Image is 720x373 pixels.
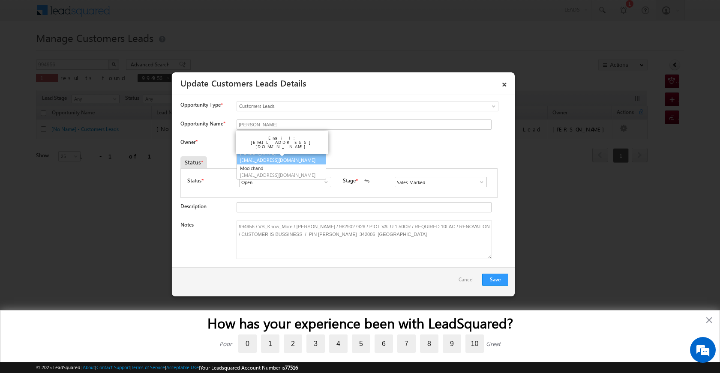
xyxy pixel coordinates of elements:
label: 2 [284,334,302,353]
label: Status [187,177,201,185]
label: 1 [261,334,279,353]
a: Show All Items [474,178,485,186]
span: [EMAIL_ADDRESS][DOMAIN_NAME] [240,172,317,178]
label: 0 [238,334,257,353]
label: 4 [329,334,348,353]
div: Poor [219,340,232,348]
button: Close [705,313,713,327]
span: Customers Leads [237,102,463,110]
label: Stage [343,177,356,185]
a: Moolchand [237,164,326,179]
span: 77516 [285,364,298,371]
input: Type to Search [239,177,331,187]
img: d_60004797649_company_0_60004797649 [15,45,36,56]
label: Notes [180,221,194,228]
label: 10 [465,334,484,353]
button: Save [482,274,508,286]
div: Chat with us now [45,45,144,56]
label: 7 [397,334,416,353]
label: 9 [443,334,461,353]
textarea: Type your message and hit 'Enter' [11,79,156,257]
a: Contact Support [96,364,130,370]
em: Start Chat [117,264,156,275]
label: 6 [375,334,393,353]
label: 3 [306,334,325,353]
a: × [497,75,512,90]
label: 5 [352,334,370,353]
div: Minimize live chat window [141,4,161,25]
a: Update Customers Leads Details [180,77,306,89]
label: 8 [420,334,438,353]
input: Type to Search [395,177,487,187]
label: Owner [180,139,197,145]
a: About [83,364,95,370]
span: Your Leadsquared Account Number is [200,364,298,371]
div: Status [180,156,207,168]
span: [EMAIL_ADDRESS][DOMAIN_NAME] [240,157,317,163]
a: Cancel [459,274,478,290]
span: Opportunity Type [180,101,221,109]
h2: How has your experience been with LeadSquared? [18,315,702,331]
a: Acceptable Use [166,364,199,370]
a: Terms of Service [132,364,165,370]
a: Show All Items [318,178,329,186]
div: Great [486,340,501,348]
span: © 2025 LeadSquared | | | | | [36,364,298,372]
div: Email: [EMAIL_ADDRESS][DOMAIN_NAME] [239,134,325,151]
label: Description [180,203,207,209]
label: Opportunity Name [180,120,225,127]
